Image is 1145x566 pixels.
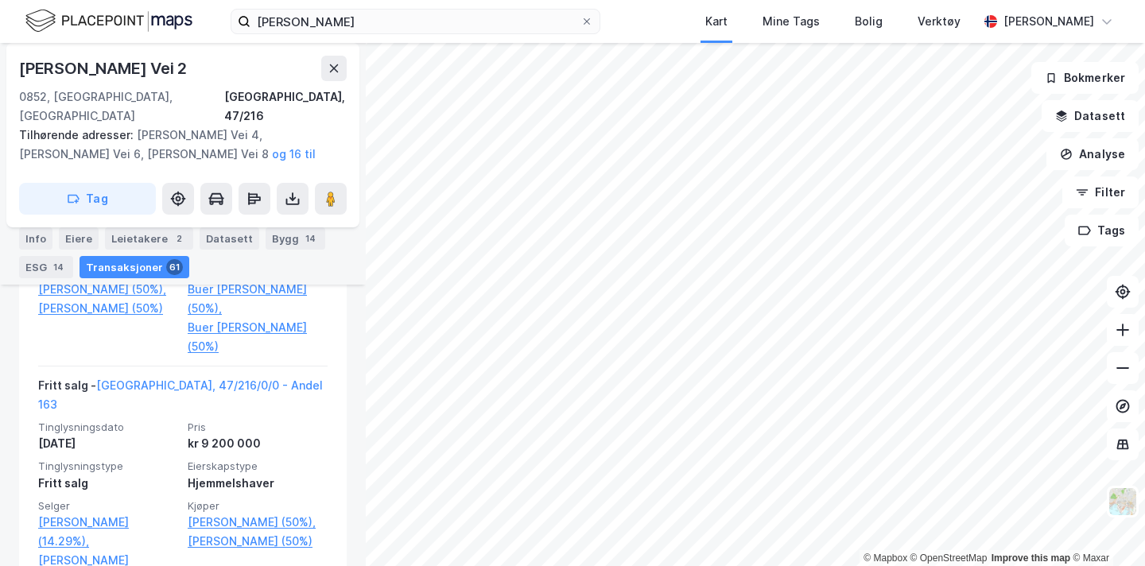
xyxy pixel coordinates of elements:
button: Analyse [1046,138,1139,170]
div: 14 [50,259,67,275]
div: Info [19,227,52,250]
button: Tag [19,183,156,215]
a: Buer [PERSON_NAME] (50%), [188,280,328,318]
div: 0852, [GEOGRAPHIC_DATA], [GEOGRAPHIC_DATA] [19,87,224,126]
a: Buer [PERSON_NAME] (50%) [188,318,328,356]
div: Leietakere [105,227,193,250]
button: Bokmerker [1031,62,1139,94]
img: Z [1108,487,1138,517]
div: Bolig [855,12,883,31]
button: Datasett [1042,100,1139,132]
a: [PERSON_NAME] (50%) [38,299,178,318]
div: Transaksjoner [80,256,189,278]
div: 14 [302,231,319,246]
button: Filter [1062,176,1139,208]
div: Kart [705,12,728,31]
span: Tilhørende adresser: [19,128,137,141]
div: 61 [166,259,183,275]
div: Verktøy [918,12,961,31]
span: Eierskapstype [188,459,328,473]
div: [DATE] [38,434,178,453]
div: kr 9 200 000 [188,434,328,453]
div: Datasett [200,227,259,250]
span: Kjøper [188,499,328,513]
div: [PERSON_NAME] [1003,12,1094,31]
div: Kontrollprogram for chat [1065,490,1145,566]
a: Mapbox [864,552,907,564]
span: Selger [38,499,178,513]
a: [PERSON_NAME] (50%) [188,532,328,551]
div: Bygg [266,227,325,250]
div: [PERSON_NAME] Vei 4, [PERSON_NAME] Vei 6, [PERSON_NAME] Vei 8 [19,126,334,164]
iframe: Chat Widget [1065,490,1145,566]
div: Mine Tags [763,12,820,31]
a: [PERSON_NAME] (14.29%), [38,513,178,551]
a: [PERSON_NAME] (50%), [188,513,328,532]
input: Søk på adresse, matrikkel, gårdeiere, leietakere eller personer [250,10,580,33]
span: Pris [188,421,328,434]
a: OpenStreetMap [910,552,988,564]
a: [GEOGRAPHIC_DATA], 47/216/0/0 - Andel 163 [38,378,323,411]
img: logo.f888ab2527a4732fd821a326f86c7f29.svg [25,7,192,35]
div: 2 [171,231,187,246]
a: Improve this map [992,552,1070,564]
button: Tags [1065,215,1139,246]
div: [PERSON_NAME] Vei 2 [19,56,190,81]
div: Hjemmelshaver [188,474,328,493]
span: Tinglysningstype [38,459,178,473]
div: Fritt salg - [38,376,328,421]
div: Fritt salg [38,474,178,493]
a: [PERSON_NAME] (50%), [38,280,178,299]
div: [GEOGRAPHIC_DATA], 47/216 [224,87,347,126]
span: Tinglysningsdato [38,421,178,434]
div: ESG [19,256,73,278]
div: Eiere [59,227,99,250]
